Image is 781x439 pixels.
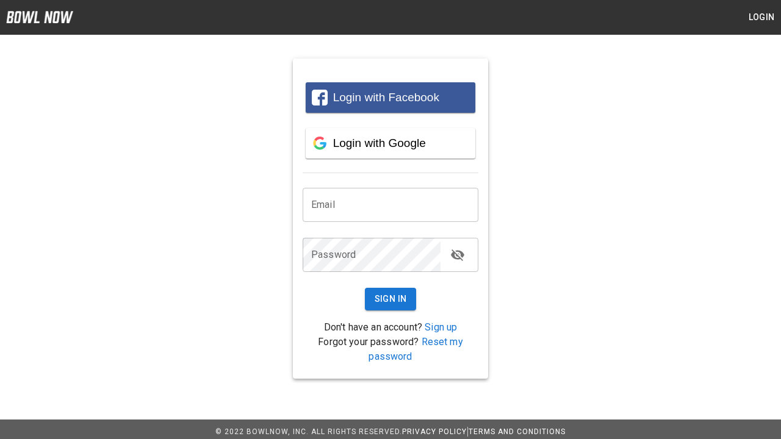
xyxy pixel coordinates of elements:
[402,427,467,436] a: Privacy Policy
[306,82,475,113] button: Login with Facebook
[369,336,462,362] a: Reset my password
[742,6,781,29] button: Login
[333,137,426,149] span: Login with Google
[445,243,470,267] button: toggle password visibility
[303,335,478,364] p: Forgot your password?
[215,427,402,436] span: © 2022 BowlNow, Inc. All Rights Reserved.
[365,288,417,310] button: Sign In
[306,128,475,159] button: Login with Google
[6,11,73,23] img: logo
[425,321,457,333] a: Sign up
[469,427,566,436] a: Terms and Conditions
[333,91,439,104] span: Login with Facebook
[303,320,478,335] p: Don't have an account?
